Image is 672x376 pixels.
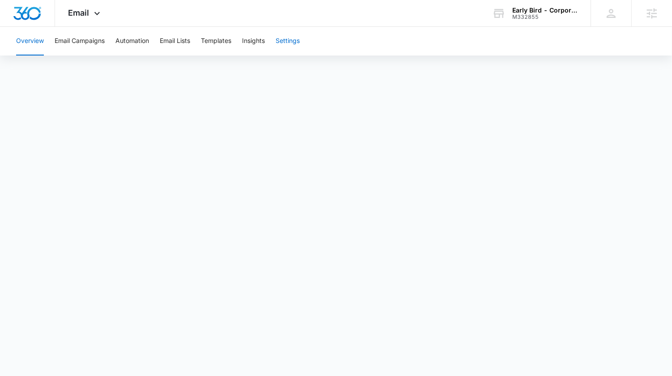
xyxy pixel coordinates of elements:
[512,14,578,20] div: account id
[160,27,190,56] button: Email Lists
[16,27,44,56] button: Overview
[68,8,89,17] span: Email
[55,27,105,56] button: Email Campaigns
[276,27,300,56] button: Settings
[512,7,578,14] div: account name
[242,27,265,56] button: Insights
[115,27,149,56] button: Automation
[201,27,231,56] button: Templates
